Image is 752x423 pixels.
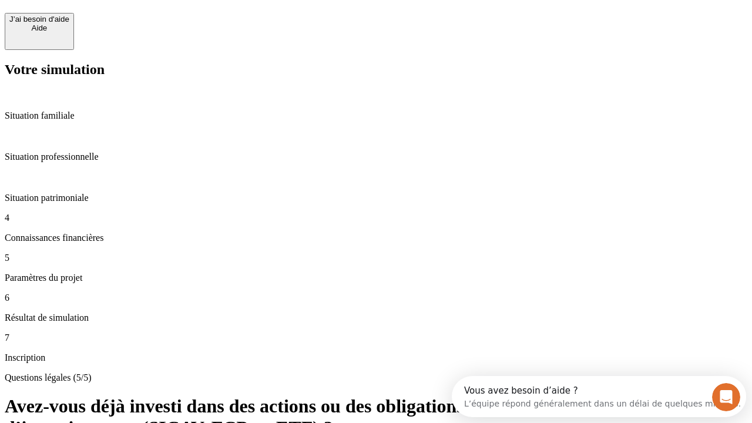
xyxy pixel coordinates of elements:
[5,352,747,363] p: Inscription
[5,110,747,121] p: Situation familiale
[5,13,74,50] button: J’ai besoin d'aideAide
[5,233,747,243] p: Connaissances financières
[5,293,747,303] p: 6
[12,10,289,19] div: Vous avez besoin d’aide ?
[5,5,324,37] div: Ouvrir le Messenger Intercom
[9,23,69,32] div: Aide
[5,213,747,223] p: 4
[5,313,747,323] p: Résultat de simulation
[712,383,740,411] iframe: Intercom live chat
[9,15,69,23] div: J’ai besoin d'aide
[5,152,747,162] p: Situation professionnelle
[452,376,746,417] iframe: Intercom live chat discovery launcher
[5,253,747,263] p: 5
[12,19,289,32] div: L’équipe répond généralement dans un délai de quelques minutes.
[5,333,747,343] p: 7
[5,372,747,383] p: Questions légales (5/5)
[5,193,747,203] p: Situation patrimoniale
[5,273,747,283] p: Paramètres du projet
[5,62,747,78] h2: Votre simulation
